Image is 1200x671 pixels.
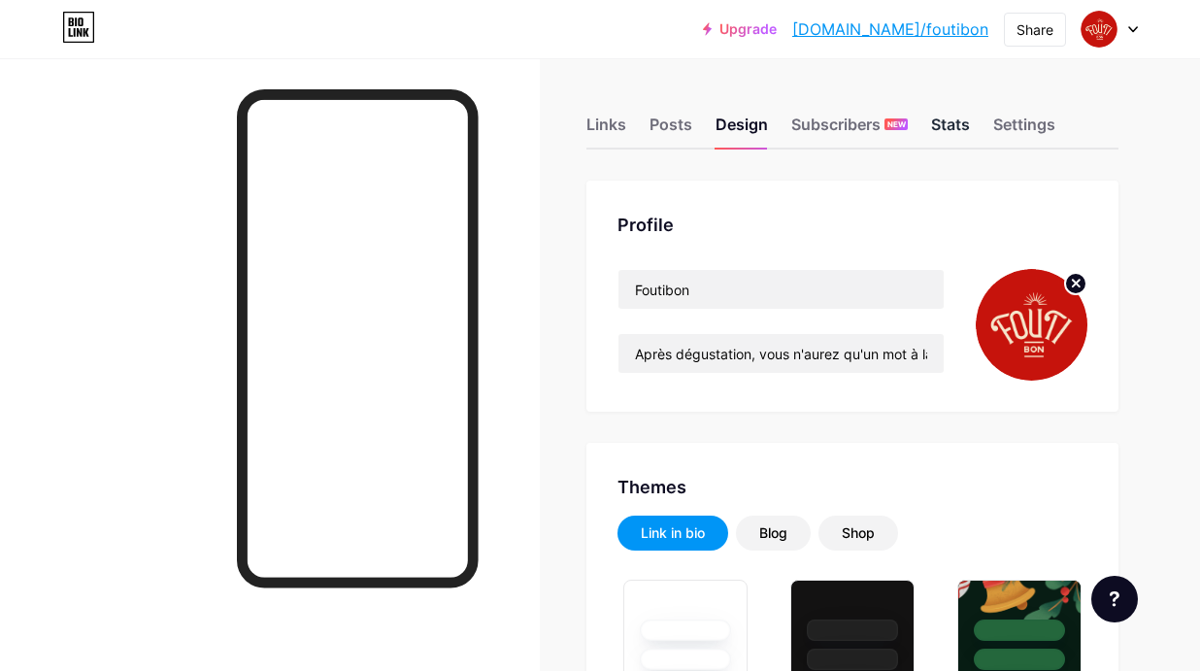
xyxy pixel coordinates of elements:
[792,17,988,41] a: [DOMAIN_NAME]/foutibon
[641,523,705,543] div: Link in bio
[931,113,970,148] div: Stats
[887,118,906,130] span: NEW
[716,113,768,148] div: Design
[1081,11,1117,48] img: foutibon
[618,334,944,373] input: Bio
[703,21,777,37] a: Upgrade
[650,113,692,148] div: Posts
[842,523,875,543] div: Shop
[993,113,1055,148] div: Settings
[976,269,1087,381] img: foutibon
[586,113,626,148] div: Links
[1017,19,1053,40] div: Share
[618,270,944,309] input: Name
[759,523,787,543] div: Blog
[791,113,908,148] div: Subscribers
[617,474,1087,500] div: Themes
[617,212,1087,238] div: Profile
